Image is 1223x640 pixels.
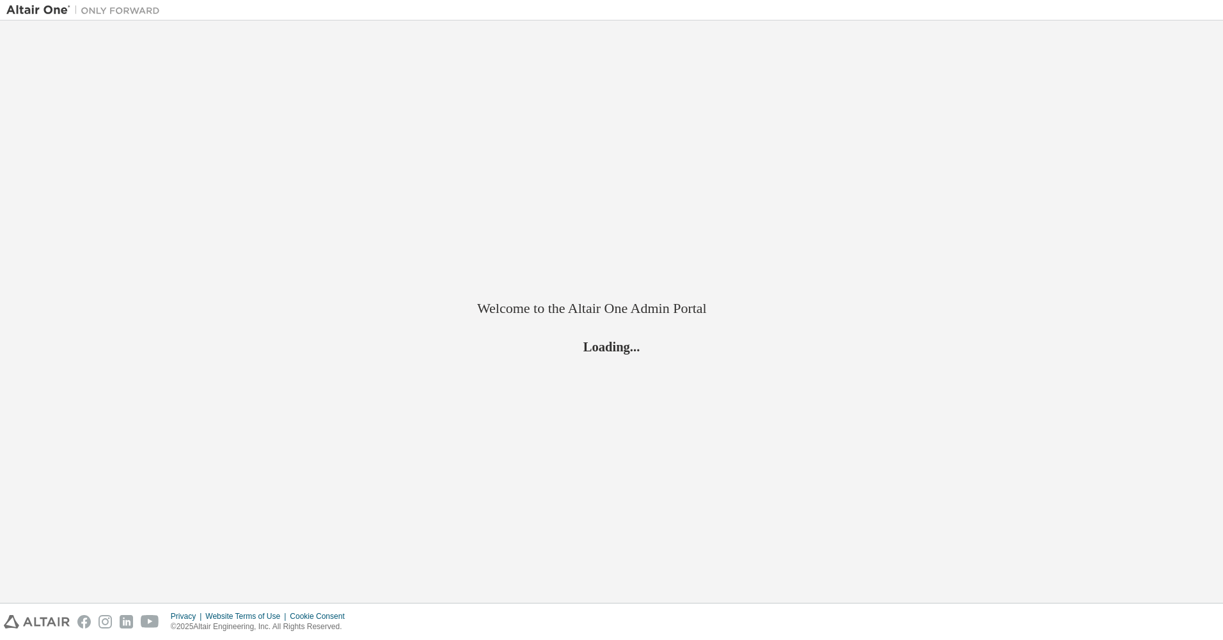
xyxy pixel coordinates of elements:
[171,611,205,621] div: Privacy
[99,615,112,628] img: instagram.svg
[141,615,159,628] img: youtube.svg
[171,621,352,632] p: © 2025 Altair Engineering, Inc. All Rights Reserved.
[77,615,91,628] img: facebook.svg
[290,611,352,621] div: Cookie Consent
[6,4,166,17] img: Altair One
[477,300,746,317] h2: Welcome to the Altair One Admin Portal
[477,339,746,355] h2: Loading...
[4,615,70,628] img: altair_logo.svg
[205,611,290,621] div: Website Terms of Use
[120,615,133,628] img: linkedin.svg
